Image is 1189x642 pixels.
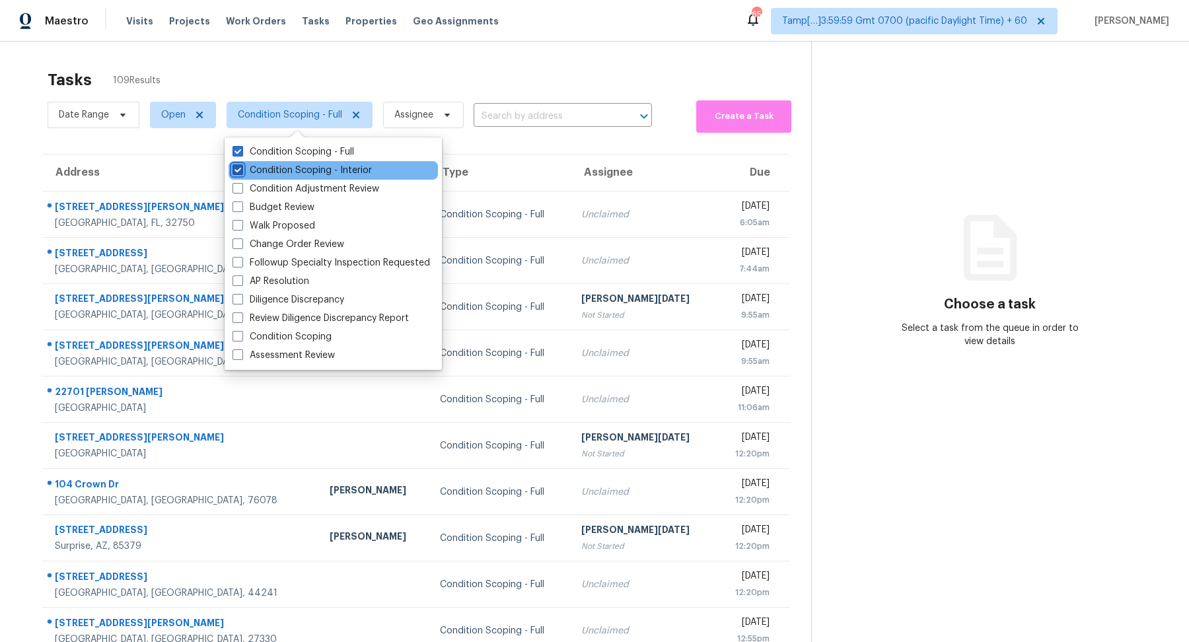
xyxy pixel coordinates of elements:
div: [GEOGRAPHIC_DATA], FL, 32750 [55,217,308,230]
div: [STREET_ADDRESS][PERSON_NAME] [55,616,308,633]
div: [PERSON_NAME] [330,530,419,546]
div: Unclaimed [581,393,706,406]
label: Budget Review [233,201,314,214]
div: Unclaimed [581,485,706,499]
label: Condition Scoping - Full [233,145,354,159]
div: [STREET_ADDRESS] [55,523,308,540]
div: [DATE] [727,292,770,308]
div: [PERSON_NAME][DATE] [581,431,706,447]
div: [DATE] [727,569,770,586]
div: [PERSON_NAME] [330,483,419,500]
div: 12:20pm [727,493,770,507]
div: [DATE] [727,477,770,493]
label: Review Diligence Discrepancy Report [233,312,409,325]
div: Condition Scoping - Full [440,393,560,406]
span: Assignee [394,108,433,122]
div: Condition Scoping - Full [440,624,560,637]
span: Open [161,108,186,122]
label: Diligence Discrepancy [233,293,344,306]
div: [STREET_ADDRESS][PERSON_NAME] [55,292,308,308]
div: Unclaimed [581,208,706,221]
div: [DATE] [727,199,770,216]
th: Type [429,155,571,192]
div: 12:20pm [727,447,770,460]
div: [GEOGRAPHIC_DATA] [55,447,308,460]
div: Not Started [581,540,706,553]
div: [GEOGRAPHIC_DATA] [55,402,308,415]
input: Search by address [474,106,615,127]
div: Unclaimed [581,347,706,360]
span: Condition Scoping - Full [238,108,342,122]
div: Unclaimed [581,624,706,637]
div: 7:44am [727,262,770,275]
th: Assignee [571,155,717,192]
label: Condition Scoping [233,330,332,343]
div: Select a task from the queue in order to view details [901,322,1079,348]
div: Condition Scoping - Full [440,485,560,499]
div: 12:20pm [727,586,770,599]
div: [GEOGRAPHIC_DATA], [GEOGRAPHIC_DATA], 27360 [55,308,308,322]
div: [DATE] [727,616,770,632]
div: Condition Scoping - Full [440,208,560,221]
div: [DATE] [727,384,770,401]
button: Open [635,107,653,125]
div: Condition Scoping - Full [440,578,560,591]
div: 12:20pm [727,540,770,553]
div: [GEOGRAPHIC_DATA], [GEOGRAPHIC_DATA], 44241 [55,587,308,600]
div: [DATE] [727,523,770,540]
div: [PERSON_NAME][DATE] [581,523,706,540]
span: 109 Results [113,74,161,87]
div: [GEOGRAPHIC_DATA], [GEOGRAPHIC_DATA], 76078 [55,494,308,507]
span: Properties [345,15,397,28]
div: [STREET_ADDRESS] [55,246,308,263]
label: Followup Specialty Inspection Requested [233,256,430,269]
div: Not Started [581,308,706,322]
div: [DATE] [727,246,770,262]
div: [DATE] [727,338,770,355]
h2: Tasks [48,73,92,87]
button: Create a Task [696,100,791,133]
span: Tamp[…]3:59:59 Gmt 0700 (pacific Daylight Time) + 60 [782,15,1027,28]
div: 654 [752,8,761,21]
span: Geo Assignments [413,15,499,28]
span: Date Range [59,108,109,122]
div: Condition Scoping - Full [440,439,560,452]
span: Visits [126,15,153,28]
label: Condition Scoping - Interior [233,164,372,177]
div: 6:05am [727,216,770,229]
div: 9:55am [727,308,770,322]
label: Walk Proposed [233,219,315,232]
div: [GEOGRAPHIC_DATA], [GEOGRAPHIC_DATA], 20121 [55,355,308,369]
div: [STREET_ADDRESS] [55,570,308,587]
div: [DATE] [727,431,770,447]
div: Condition Scoping - Full [440,532,560,545]
label: Change Order Review [233,238,344,251]
th: Address [42,155,319,192]
div: [STREET_ADDRESS][PERSON_NAME] [55,339,308,355]
div: 104 Crown Dr [55,478,308,494]
div: 11:06am [727,401,770,414]
h3: Choose a task [944,298,1036,311]
div: [GEOGRAPHIC_DATA], [GEOGRAPHIC_DATA], 33881 [55,263,308,276]
div: Unclaimed [581,578,706,591]
div: Condition Scoping - Full [440,254,560,267]
label: Assessment Review [233,349,335,362]
span: Work Orders [226,15,286,28]
label: Condition Adjustment Review [233,182,379,196]
div: [STREET_ADDRESS][PERSON_NAME] [55,200,308,217]
div: Not Started [581,447,706,460]
span: [PERSON_NAME] [1089,15,1169,28]
span: Create a Task [703,109,785,124]
div: Condition Scoping - Full [440,301,560,314]
div: [PERSON_NAME][DATE] [581,292,706,308]
span: Projects [169,15,210,28]
div: 22701 [PERSON_NAME] [55,385,308,402]
div: Unclaimed [581,254,706,267]
div: Condition Scoping - Full [440,347,560,360]
div: Surprise, AZ, 85379 [55,540,308,553]
th: Due [716,155,790,192]
div: [STREET_ADDRESS][PERSON_NAME] [55,431,308,447]
span: Tasks [302,17,330,26]
div: 9:55am [727,355,770,368]
label: AP Resolution [233,275,309,288]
